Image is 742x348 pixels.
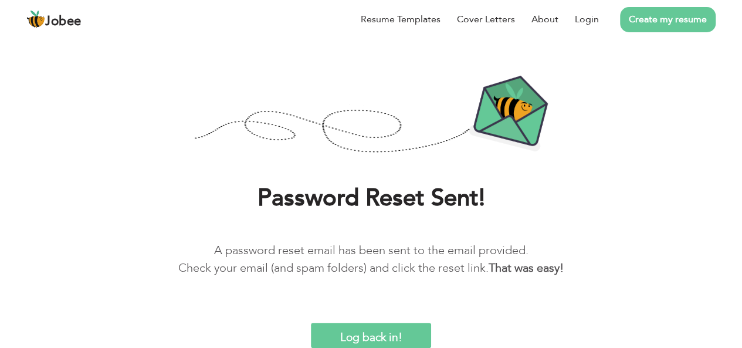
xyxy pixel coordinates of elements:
a: Jobee [26,10,82,29]
a: Create my resume [620,7,716,32]
a: About [531,12,558,26]
a: Cover Letters [457,12,515,26]
img: Password-Reset-Confirmation.png [194,75,548,155]
b: That was easy! [489,260,564,276]
a: Login [575,12,599,26]
input: Log back in! [311,323,432,348]
img: jobee.io [26,10,45,29]
h1: Password Reset Sent! [18,183,724,214]
a: Resume Templates [361,12,441,26]
p: A password reset email has been sent to the email provided. Check your email (and spam folders) a... [18,242,724,277]
span: Jobee [45,15,82,28]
